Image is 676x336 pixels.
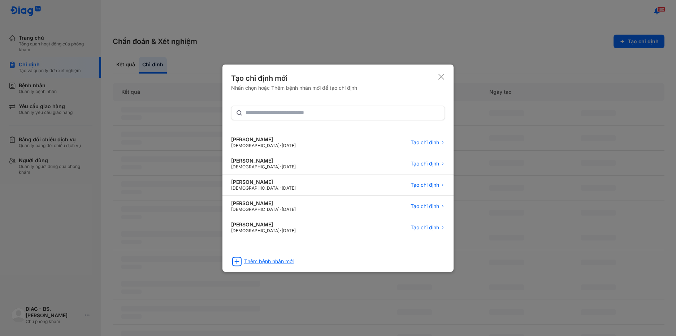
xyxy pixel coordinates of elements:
span: [DATE] [282,143,296,148]
span: Tạo chỉ định [411,160,439,167]
div: Thêm bệnh nhân mới [244,258,294,265]
span: - [279,228,282,233]
div: Nhấn chọn hoặc Thêm bệnh nhân mới để tạo chỉ định [231,85,357,91]
div: [PERSON_NAME] [231,158,296,164]
span: Tạo chỉ định [411,182,439,188]
span: [DEMOGRAPHIC_DATA] [231,164,279,169]
span: [DATE] [282,164,296,169]
span: [DATE] [282,228,296,233]
span: - [279,164,282,169]
span: [DATE] [282,185,296,191]
span: [DEMOGRAPHIC_DATA] [231,228,279,233]
span: [DATE] [282,207,296,212]
div: [PERSON_NAME] [231,136,296,143]
span: [DEMOGRAPHIC_DATA] [231,143,279,148]
span: Tạo chỉ định [411,224,439,231]
div: Tạo chỉ định mới [231,73,357,83]
div: [PERSON_NAME] [231,200,296,207]
span: Tạo chỉ định [411,203,439,209]
span: [DEMOGRAPHIC_DATA] [231,207,279,212]
div: [PERSON_NAME] [231,179,296,185]
div: [PERSON_NAME] [231,221,296,228]
span: - [279,185,282,191]
span: [DEMOGRAPHIC_DATA] [231,185,279,191]
span: - [279,143,282,148]
span: - [279,207,282,212]
span: Tạo chỉ định [411,139,439,146]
